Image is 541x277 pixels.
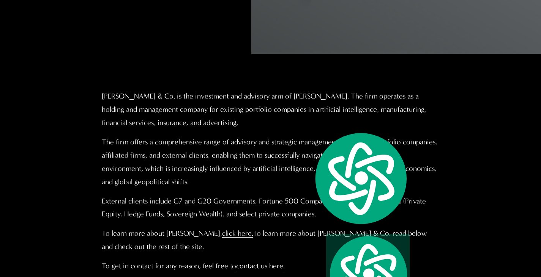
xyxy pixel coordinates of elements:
a: contact us here. [236,261,285,270]
p: External clients include G7 and G20 Governments, Fortune 500 Companies, Alternative Investors (Pr... [102,195,439,221]
a: click here. [222,229,253,238]
img: logo.svg [311,130,410,226]
p: To learn more about [PERSON_NAME], To learn more about [PERSON_NAME] & Co. read below and check o... [102,227,439,254]
p: To get in contact for any reason, feel free to [102,260,439,273]
p: [PERSON_NAME] & Co. is the investment and advisory arm of [PERSON_NAME]. The firm operates as a h... [102,90,439,130]
p: The firm offers a comprehensive range of advisory and strategic management services to portfolio ... [102,136,439,189]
